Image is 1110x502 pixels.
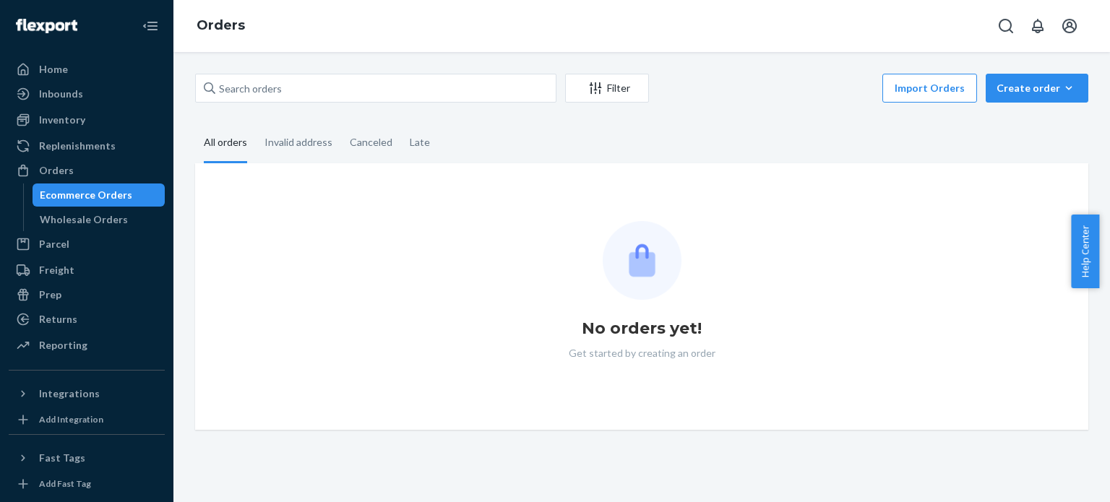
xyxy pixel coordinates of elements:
[197,17,245,33] a: Orders
[9,134,165,157] a: Replenishments
[1023,12,1052,40] button: Open notifications
[39,113,85,127] div: Inventory
[9,334,165,357] a: Reporting
[39,413,103,425] div: Add Integration
[39,62,68,77] div: Home
[39,263,74,277] div: Freight
[9,159,165,182] a: Orders
[40,212,128,227] div: Wholesale Orders
[39,386,100,401] div: Integrations
[9,108,165,131] a: Inventory
[1055,12,1084,40] button: Open account menu
[9,446,165,469] button: Fast Tags
[39,312,77,326] div: Returns
[40,188,132,202] div: Ecommerce Orders
[882,74,977,103] button: Import Orders
[39,338,87,352] div: Reporting
[39,139,116,153] div: Replenishments
[16,19,77,33] img: Flexport logo
[569,346,715,360] p: Get started by creating an order
[39,451,85,465] div: Fast Tags
[39,237,69,251] div: Parcel
[9,411,165,428] a: Add Integration
[9,283,165,306] a: Prep
[1071,215,1099,288] button: Help Center
[9,475,165,493] a: Add Fast Tag
[997,81,1077,95] div: Create order
[350,124,392,161] div: Canceled
[565,74,649,103] button: Filter
[9,382,165,405] button: Integrations
[9,58,165,81] a: Home
[39,163,74,178] div: Orders
[33,183,165,207] a: Ecommerce Orders
[582,317,702,340] h1: No orders yet!
[9,233,165,256] a: Parcel
[204,124,247,163] div: All orders
[39,87,83,101] div: Inbounds
[9,308,165,331] a: Returns
[264,124,332,161] div: Invalid address
[39,477,91,490] div: Add Fast Tag
[39,287,61,302] div: Prep
[9,82,165,105] a: Inbounds
[136,12,165,40] button: Close Navigation
[991,12,1020,40] button: Open Search Box
[410,124,430,161] div: Late
[603,221,681,300] img: Empty list
[185,5,257,47] ol: breadcrumbs
[33,208,165,231] a: Wholesale Orders
[195,74,556,103] input: Search orders
[986,74,1088,103] button: Create order
[566,81,648,95] div: Filter
[9,259,165,282] a: Freight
